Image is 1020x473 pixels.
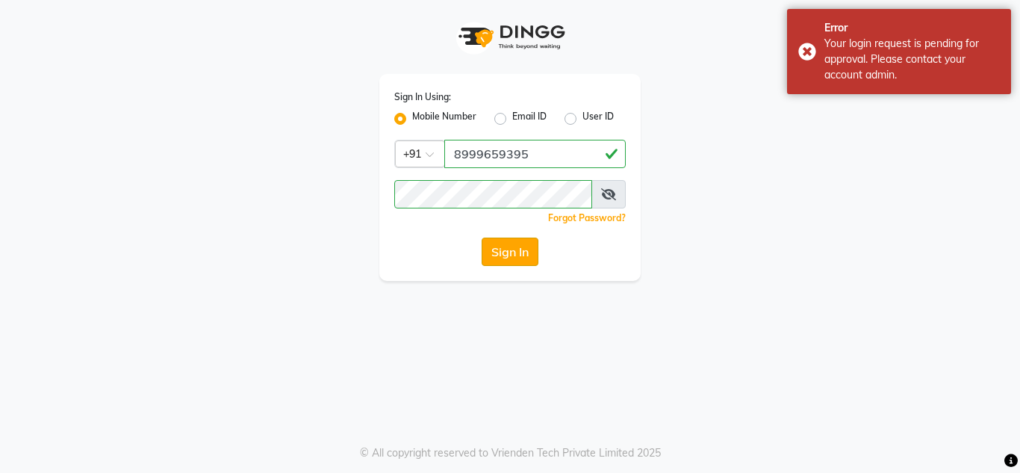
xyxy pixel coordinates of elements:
div: Your login request is pending for approval. Please contact your account admin. [824,36,1000,83]
label: Mobile Number [412,110,476,128]
input: Username [394,180,592,208]
img: logo1.svg [450,15,570,59]
label: Email ID [512,110,547,128]
button: Sign In [482,238,538,266]
a: Forgot Password? [548,212,626,223]
label: User ID [582,110,614,128]
div: Error [824,20,1000,36]
input: Username [444,140,626,168]
label: Sign In Using: [394,90,451,104]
